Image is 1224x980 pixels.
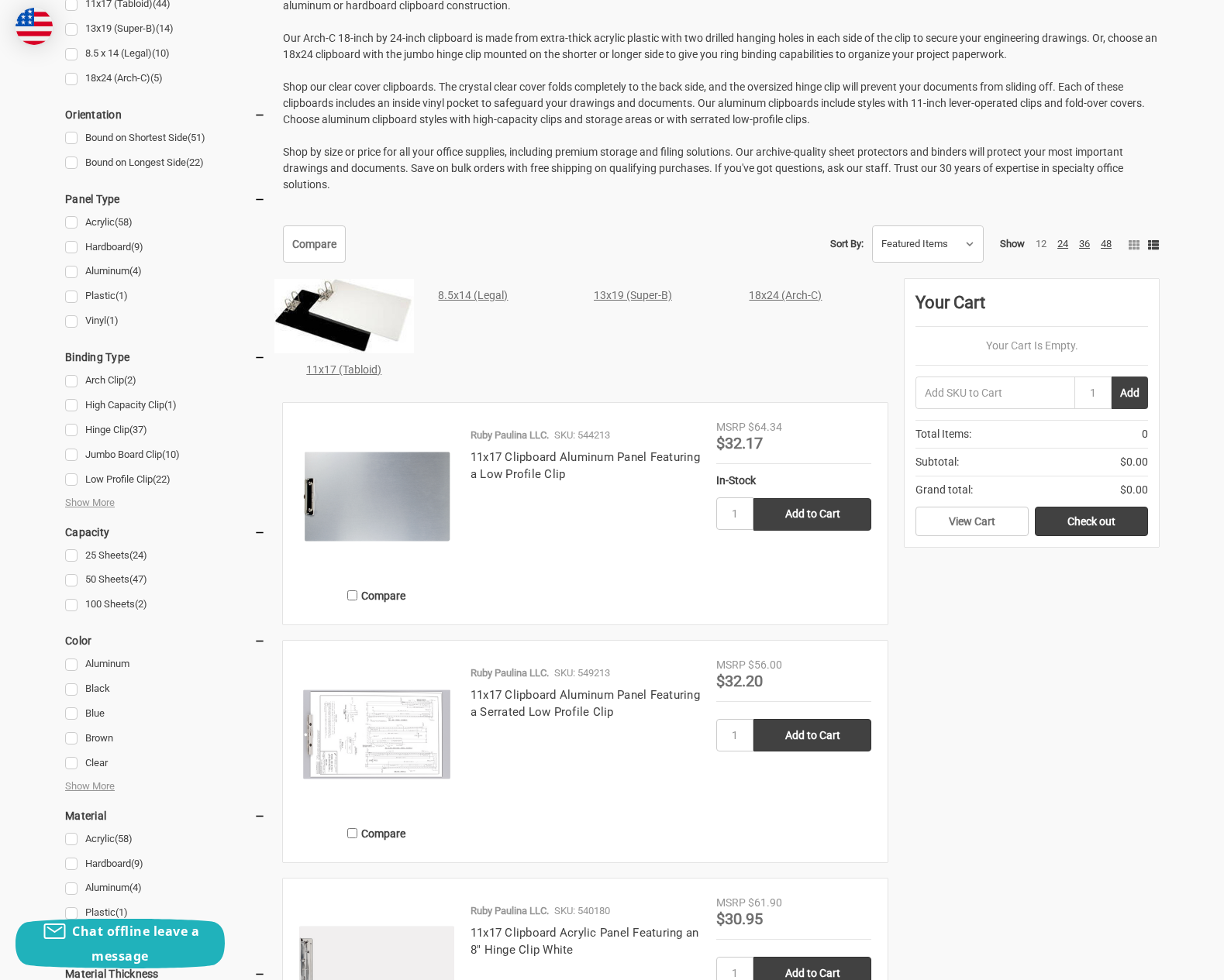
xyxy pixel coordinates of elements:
span: Subtotal: [915,454,959,470]
div: Your Cart [915,290,1148,327]
a: Plastic [65,903,266,923]
span: (2) [135,598,147,610]
input: Add SKU to Cart [915,377,1074,409]
span: (4) [129,265,142,277]
a: Compare [283,225,346,263]
span: (47) [129,573,147,585]
a: 11x17 Clipboard Acrylic Panel Featuring an 8" Hinge Clip White [471,926,699,958]
a: Acrylic [65,212,266,233]
span: (9) [131,241,143,253]
span: $32.20 [716,672,763,690]
p: Your Cart Is Empty. [915,338,1148,354]
span: (24) [129,549,147,561]
span: Show More [65,779,115,794]
a: Hinge Clip [65,420,266,441]
a: 8.5x14 (Legal) [438,289,508,301]
div: MSRP [716,657,746,673]
input: Add to Cart [753,719,871,751]
button: Chat offline leave a message [16,919,225,968]
span: Total Items: [915,426,971,442]
a: Clear [65,753,266,774]
input: Compare [347,590,357,600]
span: (2) [124,374,136,386]
a: Aluminum [65,878,266,899]
span: (4) [129,882,142,893]
span: (1) [106,315,119,326]
span: Grand total: [915,482,973,498]
a: Aluminum [65,261,266,282]
span: $64.34 [748,421,782,433]
a: Arch Clip [65,370,266,391]
a: 24 [1057,238,1068,249]
a: Blue [65,703,266,724]
a: 36 [1079,238,1090,249]
a: 18x24 (Arch-C) [749,289,822,301]
a: Hardboard [65,237,266,258]
p: Ruby Paulina LLC. [471,665,549,681]
a: Black [65,679,266,700]
span: Chat offline leave a message [72,923,199,965]
a: 11x17 Clipboard Aluminum Panel Featuring a Low Profile Clip [471,450,700,482]
a: 25 Sheets [65,545,266,566]
div: MSRP [716,895,746,911]
span: (1) [164,399,177,411]
a: Jumbo Board Clip [65,445,266,466]
span: (51) [188,132,205,143]
img: 11x17 Clipboard Aluminum Panel Featuring a Low Profile Clip [299,419,454,574]
span: $56.00 [748,658,782,671]
a: 100 Sheets [65,594,266,615]
h5: Panel Type [65,190,266,208]
span: (5) [150,72,163,84]
input: Add to Cart [753,498,871,531]
span: 0 [1142,426,1148,442]
span: $32.17 [716,434,763,452]
h5: Material [65,806,266,825]
a: Brown [65,728,266,749]
span: (22) [186,156,204,168]
div: MSRP [716,419,746,435]
a: Acrylic [65,829,266,850]
img: duty and tax information for United States [16,8,53,45]
label: Sort By: [830,232,864,256]
a: Low Profile Clip [65,469,266,490]
a: Vinyl [65,311,266,332]
a: View Cart [915,507,1029,536]
a: Check out [1035,507,1148,536]
div: In-Stock [716,473,871,489]
a: 11x17 Clipboard Aluminum Panel Featuring a Serrated Low Profile Clip [299,657,454,812]
p: Ruby Paulina LLC. [471,903,549,919]
a: 50 Sheets [65,569,266,590]
span: (10) [162,449,180,460]
p: SKU: 549213 [554,665,610,681]
a: High Capacity Clip [65,395,266,416]
span: $0.00 [1120,482,1148,498]
span: $61.90 [748,896,782,909]
a: 13x19 (Super-B) [65,19,266,40]
a: 48 [1101,238,1112,249]
a: Aluminum [65,654,266,675]
p: Ruby Paulina LLC. [471,428,549,443]
a: Plastic [65,286,266,307]
p: SKU: 544213 [554,428,610,443]
img: 11x17 (Tabloid) [274,279,414,353]
h5: Color [65,631,266,650]
span: (1) [116,290,128,301]
span: Show More [65,495,115,511]
span: Show [1000,238,1025,249]
button: Add [1112,377,1148,409]
span: (14) [156,22,174,34]
span: (22) [153,473,171,485]
span: (1) [116,906,128,918]
h5: Orientation [65,105,266,124]
a: Hardboard [65,854,266,875]
span: (58) [115,216,133,228]
label: Compare [299,820,454,846]
a: 13x19 (Super-B) [594,289,672,301]
span: $30.95 [716,910,763,928]
a: 11x17 (Tabloid) [306,363,381,376]
a: 12 [1036,238,1046,249]
a: 8.5 x 14 (Legal) [65,43,266,64]
h5: Capacity [65,523,266,542]
p: SKU: 540180 [554,903,610,919]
